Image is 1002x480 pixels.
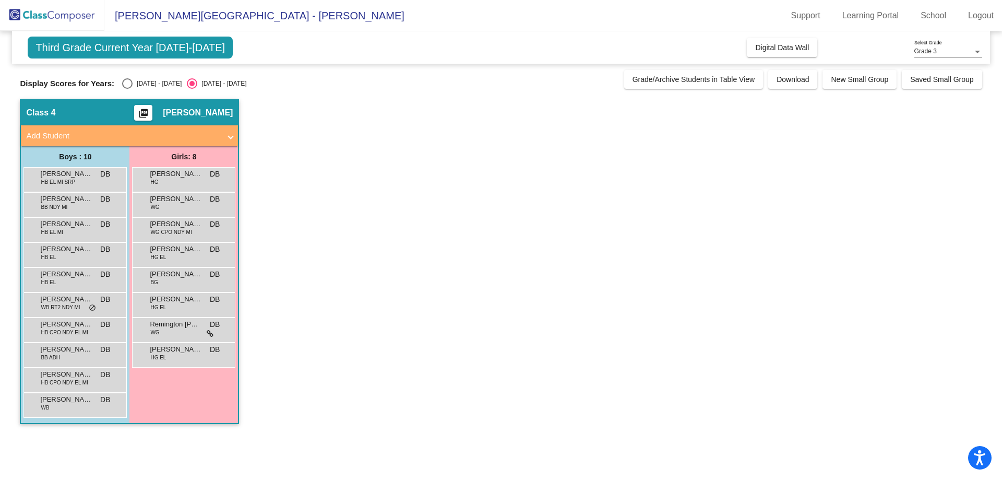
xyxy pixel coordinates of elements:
[40,369,92,380] span: [PERSON_NAME] [PERSON_NAME]
[150,203,159,211] span: WG
[100,319,110,330] span: DB
[134,105,152,121] button: Print Students Details
[100,394,110,405] span: DB
[210,194,220,205] span: DB
[834,7,908,24] a: Learning Portal
[150,344,202,355] span: [PERSON_NAME]
[768,70,817,89] button: Download
[41,354,60,361] span: BB ADH
[100,269,110,280] span: DB
[41,404,49,412] span: WB
[150,219,202,229] span: [PERSON_NAME]
[89,304,96,312] span: do_not_disturb_alt
[624,70,764,89] button: Grade/Archive Students in Table View
[210,319,220,330] span: DB
[41,178,75,186] span: HB EL MI SRP
[902,70,982,89] button: Saved Small Group
[150,244,202,254] span: [PERSON_NAME]
[41,253,56,261] span: HB EL
[150,269,202,279] span: [PERSON_NAME]
[210,219,220,230] span: DB
[40,269,92,279] span: [PERSON_NAME] [PERSON_NAME]
[40,194,92,204] span: [PERSON_NAME]
[41,303,80,311] span: WB RT2 NDY MI
[210,244,220,255] span: DB
[100,169,110,180] span: DB
[129,146,238,167] div: Girls: 8
[40,244,92,254] span: [PERSON_NAME] Diego [PERSON_NAME]
[100,194,110,205] span: DB
[150,178,158,186] span: HG
[914,48,937,55] span: Grade 3
[122,78,246,89] mat-radio-group: Select an option
[912,7,955,24] a: School
[41,278,56,286] span: HB EL
[210,169,220,180] span: DB
[137,108,150,123] mat-icon: picture_as_pdf
[150,319,202,330] span: Remington [PERSON_NAME]
[197,79,246,88] div: [DATE] - [DATE]
[163,108,233,118] span: [PERSON_NAME]
[822,70,897,89] button: New Small Group
[41,228,63,236] span: HB EL MI
[41,379,88,387] span: HB CPO NDY EL MI
[150,278,158,286] span: BG
[747,38,817,57] button: Digital Data Wall
[41,329,88,336] span: HB CPO NDY EL MI
[21,146,129,167] div: Boys : 10
[100,219,110,230] span: DB
[910,75,973,84] span: Saved Small Group
[150,329,159,336] span: WG
[28,37,233,58] span: Third Grade Current Year [DATE]-[DATE]
[150,253,166,261] span: HG EL
[210,344,220,355] span: DB
[26,130,220,142] mat-panel-title: Add Student
[104,7,404,24] span: [PERSON_NAME][GEOGRAPHIC_DATA] - [PERSON_NAME]
[150,169,202,179] span: [PERSON_NAME]
[150,194,202,204] span: [PERSON_NAME]
[133,79,182,88] div: [DATE] - [DATE]
[777,75,809,84] span: Download
[150,294,202,305] span: [PERSON_NAME] [PERSON_NAME]
[20,79,114,88] span: Display Scores for Years:
[40,294,92,305] span: [PERSON_NAME]
[150,228,192,236] span: WG CPO NDY MI
[40,319,92,330] span: [PERSON_NAME]
[150,354,166,361] span: HG EL
[40,394,92,405] span: [PERSON_NAME]
[755,43,809,52] span: Digital Data Wall
[100,344,110,355] span: DB
[40,219,92,229] span: [PERSON_NAME]
[150,303,166,311] span: HG EL
[100,369,110,380] span: DB
[40,344,92,355] span: [PERSON_NAME]
[21,125,238,146] mat-expansion-panel-header: Add Student
[783,7,829,24] a: Support
[960,7,1002,24] a: Logout
[40,169,92,179] span: [PERSON_NAME] [PERSON_NAME]
[100,294,110,305] span: DB
[633,75,755,84] span: Grade/Archive Students in Table View
[210,269,220,280] span: DB
[100,244,110,255] span: DB
[41,203,67,211] span: BB NDY MI
[831,75,888,84] span: New Small Group
[26,108,55,118] span: Class 4
[210,294,220,305] span: DB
